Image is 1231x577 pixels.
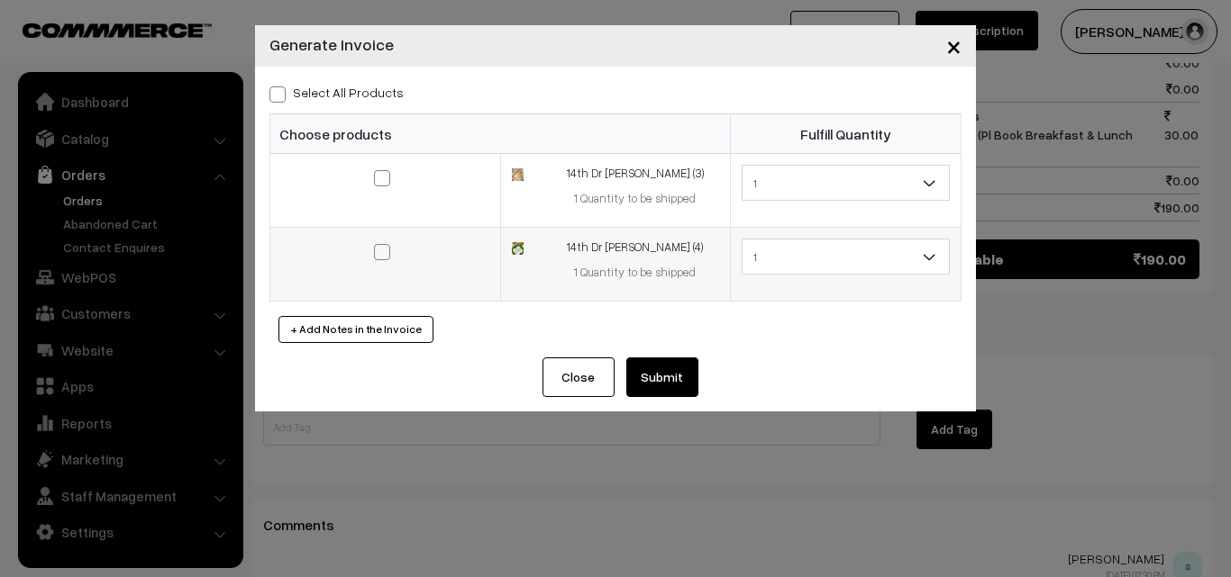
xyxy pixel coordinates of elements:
button: + Add Notes in the Invoice [278,316,433,343]
span: 1 [743,167,949,199]
img: 17446910354981idly.jpg [512,242,524,254]
span: 1 [742,239,950,275]
div: 14th Dr [PERSON_NAME] (4) [551,239,719,257]
button: Submit [626,357,698,397]
span: × [946,29,962,62]
img: 17441911323541Chappathi-1.jpg [512,168,524,180]
th: Fulfill Quantity [731,114,962,154]
th: Choose products [270,114,731,154]
label: Select all Products [269,83,404,102]
div: 1 Quantity to be shipped [551,190,719,208]
span: 1 [743,241,949,273]
button: Close [543,357,615,397]
span: 1 [742,165,950,201]
div: 14th Dr [PERSON_NAME] (3) [551,165,719,183]
button: Close [932,18,976,74]
div: 1 Quantity to be shipped [551,264,719,282]
h4: Generate Invoice [269,32,394,57]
